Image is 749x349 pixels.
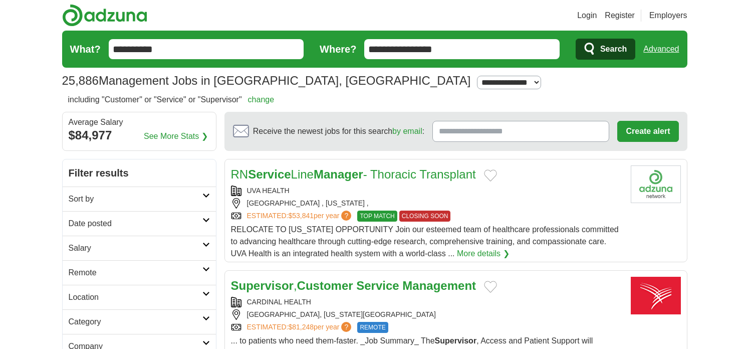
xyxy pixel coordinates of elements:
[600,39,627,59] span: Search
[357,211,397,222] span: TOP MATCH
[63,187,216,211] a: Sort by
[643,39,679,59] a: Advanced
[577,10,597,22] a: Login
[63,236,216,260] a: Salary
[231,279,476,292] a: Supervisor,Customer Service Management
[457,248,510,260] a: More details ❯
[63,159,216,187] h2: Filter results
[297,279,353,292] strong: Customer
[484,169,497,182] button: Add to favorite jobs
[402,279,476,292] strong: Management
[231,198,623,209] div: [GEOGRAPHIC_DATA] , [US_STATE] ,
[253,125,424,137] span: Receive the newest jobs for this search :
[231,309,623,320] div: [GEOGRAPHIC_DATA], [US_STATE][GEOGRAPHIC_DATA]
[631,165,681,203] img: UVA Health System logo
[231,225,619,258] span: RELOCATE TO [US_STATE] OPPORTUNITY Join our esteemed team of healthcare professionals committed t...
[62,72,99,90] span: 25,886
[63,309,216,334] a: Category
[69,126,210,144] div: $84,977
[617,121,678,142] button: Create alert
[63,211,216,236] a: Date posted
[341,322,351,332] span: ?
[69,218,202,230] h2: Date posted
[248,167,291,181] strong: Service
[631,277,681,314] img: Cardinal Health logo
[69,193,202,205] h2: Sort by
[62,4,147,27] img: Adzuna logo
[69,118,210,126] div: Average Salary
[62,74,471,87] h1: Management Jobs in [GEOGRAPHIC_DATA], [GEOGRAPHIC_DATA]
[247,322,354,333] a: ESTIMATED:$81,248per year?
[63,285,216,309] a: Location
[605,10,635,22] a: Register
[247,298,311,306] a: CARDINAL HEALTH
[247,211,354,222] a: ESTIMATED:$53,841per year?
[231,167,476,181] a: RNServiceLineManager- Thoracic Transplant
[63,260,216,285] a: Remote
[484,281,497,293] button: Add to favorite jobs
[69,242,202,254] h2: Salary
[288,212,314,220] span: $53,841
[231,279,294,292] strong: Supervisor
[69,267,202,279] h2: Remote
[248,95,275,104] a: change
[341,211,351,221] span: ?
[314,167,363,181] strong: Manager
[247,187,290,195] a: UVA HEALTH
[435,336,477,345] strong: Supervisor
[70,42,101,57] label: What?
[69,291,202,303] h2: Location
[576,39,635,60] button: Search
[144,130,208,142] a: See More Stats ❯
[357,322,388,333] span: REMOTE
[320,42,356,57] label: Where?
[649,10,687,22] a: Employers
[356,279,399,292] strong: Service
[399,211,451,222] span: CLOSING SOON
[288,323,314,331] span: $81,248
[68,94,275,106] h2: including "Customer" or "Service" or "Supervisor"
[69,316,202,328] h2: Category
[392,127,422,135] a: by email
